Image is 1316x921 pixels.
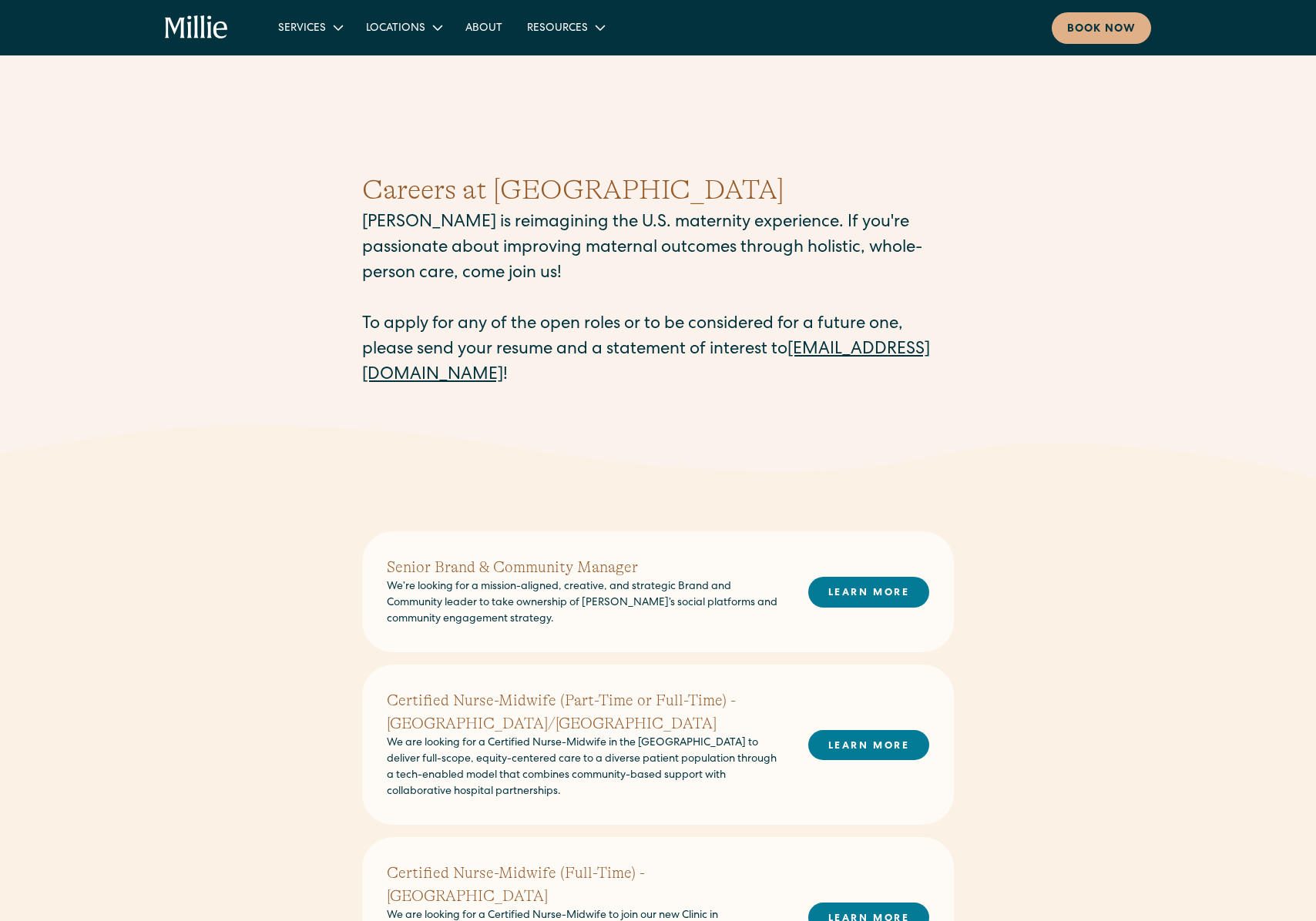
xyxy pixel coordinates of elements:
h2: Certified Nurse-Midwife (Part-Time or Full-Time) - [GEOGRAPHIC_DATA]/[GEOGRAPHIC_DATA] [387,689,784,735]
div: Services [266,15,354,40]
h2: Senior Brand & Community Manager [387,556,784,579]
a: home [165,15,229,40]
div: Locations [354,15,453,40]
div: Resources [527,21,588,37]
div: Locations [366,21,425,37]
p: We are looking for a Certified Nurse-Midwife in the [GEOGRAPHIC_DATA] to deliver full-scope, equi... [387,735,784,800]
div: Book now [1067,22,1136,38]
h1: Careers at [GEOGRAPHIC_DATA] [362,169,954,211]
a: LEARN MORE [808,730,929,760]
p: [PERSON_NAME] is reimagining the U.S. maternity experience. If you're passionate about improving ... [362,211,954,389]
div: Services [278,21,326,37]
h2: Certified Nurse-Midwife (Full-Time) - [GEOGRAPHIC_DATA] [387,862,784,908]
a: About [453,15,515,40]
p: We’re looking for a mission-aligned, creative, and strategic Brand and Community leader to take o... [387,579,784,628]
a: LEARN MORE [808,577,929,607]
div: Resources [515,15,616,40]
a: Book now [1052,12,1151,44]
